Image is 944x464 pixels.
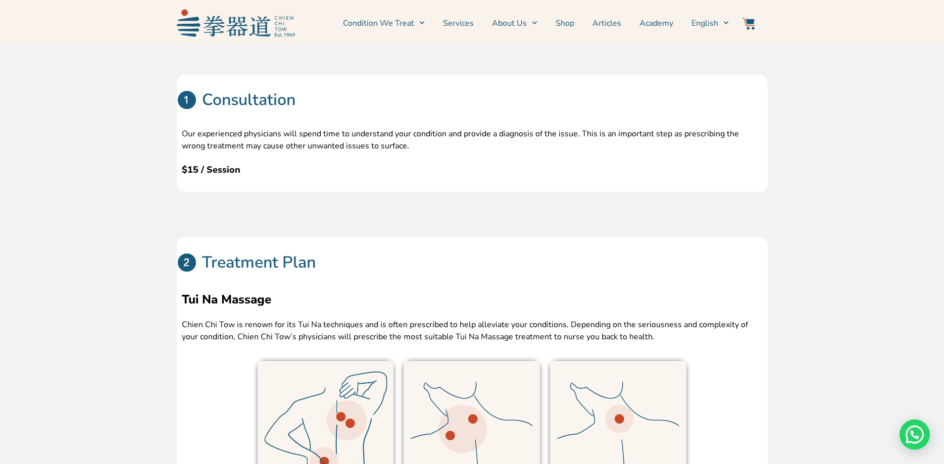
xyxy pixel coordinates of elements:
[691,17,718,29] span: English
[182,319,763,343] p: Chien Chi Tow is renown for its Tui Na techniques and is often prescribed to help alleviate your ...
[556,11,574,36] a: Shop
[182,128,763,152] p: Our experienced physicians will spend time to understand your condition and provide a diagnosis o...
[492,11,537,36] a: About Us
[202,90,295,110] h2: Consultation
[182,163,763,177] h2: $15 / Session
[592,11,621,36] a: Articles
[343,11,425,36] a: Condition We Treat
[742,18,755,30] img: Website Icon-03
[300,11,729,36] nav: Menu
[443,11,474,36] a: Services
[182,290,763,308] h2: Tui Na Massage
[639,11,673,36] a: Academy
[691,11,729,36] a: English
[202,252,316,273] h2: Treatment Plan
